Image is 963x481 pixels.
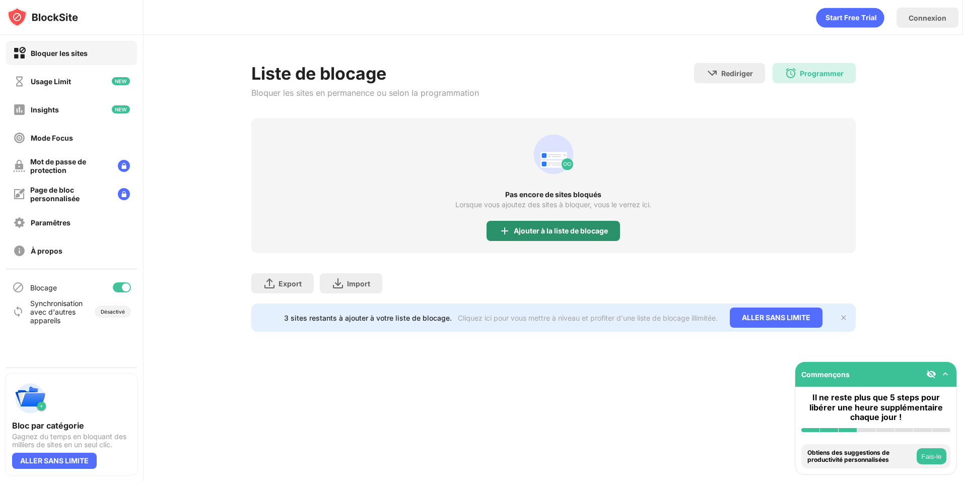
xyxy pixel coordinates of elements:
[13,160,25,172] img: password-protection-off.svg
[13,188,25,200] img: customize-block-page-off.svg
[13,75,26,88] img: time-usage-off.svg
[800,69,844,78] div: Programmer
[251,63,479,84] div: Liste de blocage
[13,103,26,116] img: insights-off.svg
[7,7,78,27] img: logo-blocksite.svg
[31,247,62,255] div: À propos
[30,186,110,203] div: Page de bloc personnalisée
[112,105,130,113] img: new-icon.svg
[940,369,950,379] img: omni-setup-toggle.svg
[12,453,97,469] div: ALLER SANS LIMITE
[12,380,48,416] img: push-categories.svg
[30,299,82,325] div: Synchronisation avec d'autres appareils
[529,130,578,178] div: animation
[31,77,71,86] div: Usage Limit
[807,449,914,464] div: Obtiens des suggestions de productivité personnalisées
[458,314,718,322] div: Cliquez ici pour vous mettre à niveau et profiter d'une liste de blocage illimitée.
[455,201,651,209] div: Lorsque vous ajoutez des sites à bloquer, vous le verrez ici.
[13,245,26,257] img: about-off.svg
[251,191,856,199] div: Pas encore de sites bloqués
[112,77,130,85] img: new-icon.svg
[909,14,946,22] div: Connexion
[13,216,26,229] img: settings-off.svg
[721,69,753,78] div: Rediriger
[31,105,59,114] div: Insights
[31,134,73,142] div: Mode Focus
[801,370,850,379] div: Commençons
[801,393,950,422] div: Il ne reste plus que 5 steps pour libérer une heure supplémentaire chaque jour !
[118,160,130,172] img: lock-menu.svg
[101,309,125,315] div: Désactivé
[251,88,479,98] div: Bloquer les sites en permanence ou selon la programmation
[31,49,88,57] div: Bloquer les sites
[30,157,110,174] div: Mot de passe de protection
[13,132,26,144] img: focus-off.svg
[12,306,24,318] img: sync-icon.svg
[514,227,608,235] div: Ajouter à la liste de blocage
[917,448,946,464] button: Fais-le
[13,47,26,59] img: block-on.svg
[12,420,131,431] div: Bloc par catégorie
[926,369,936,379] img: eye-not-visible.svg
[31,218,71,227] div: Paramêtres
[30,283,57,292] div: Blocage
[816,8,884,28] div: animation
[12,433,131,449] div: Gagnez du temps en bloquant des milliers de sites en un seul clic.
[840,314,848,322] img: x-button.svg
[279,279,302,288] div: Export
[730,308,822,328] div: ALLER SANS LIMITE
[284,314,452,322] div: 3 sites restants à ajouter à votre liste de blocage.
[347,279,370,288] div: Import
[118,188,130,200] img: lock-menu.svg
[12,281,24,293] img: blocking-icon.svg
